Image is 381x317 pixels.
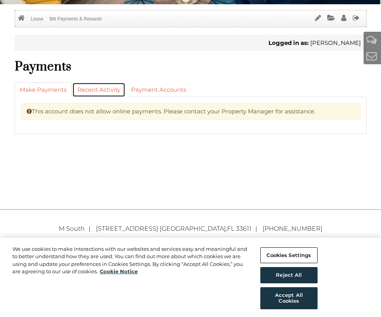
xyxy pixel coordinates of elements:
div: We use cookies to make interactions with our websites and services easy and meaningful and to bet... [12,245,249,276]
a: Contact [366,50,377,62]
a: M South [STREET_ADDRESS] [GEOGRAPHIC_DATA],FL 33611 [59,225,261,232]
span: FL [227,225,234,232]
i: Sign Out [353,14,360,22]
i: Documents [327,14,335,22]
span: 33611 [236,225,251,232]
span: [PERSON_NAME] [310,39,361,46]
a: Help And Support [366,33,377,46]
span: , [96,225,261,232]
a: [PHONE_NUMBER] [263,225,323,232]
i: Sign Documents [315,14,321,22]
a: Documents [325,10,338,27]
button: Accept All Cookies [260,287,318,309]
span: M South [59,225,94,232]
a: Bilt Payments & Rewards [47,10,104,27]
a: Sign Out [350,10,362,27]
div: This account does not allow online payments. Please contact your Property Manager for assistance. [21,103,360,120]
a: Make Payments [15,82,72,97]
a: Profile [338,10,349,27]
span: [STREET_ADDRESS] [96,225,158,232]
a: Sign Documents [312,10,324,27]
button: Cookies Settings [260,247,318,264]
a: Home [15,10,27,27]
a: More information about your privacy [100,268,138,274]
span: [GEOGRAPHIC_DATA] [160,225,226,232]
i: Profile [341,14,347,22]
button: Reject All [260,267,318,283]
i: Home [18,14,25,22]
a: Lease [28,10,46,27]
a: Payment Accounts [126,82,191,97]
h1: Payments [15,59,367,75]
b: Logged in as: [268,39,309,46]
a: Recent Activity [72,82,125,97]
